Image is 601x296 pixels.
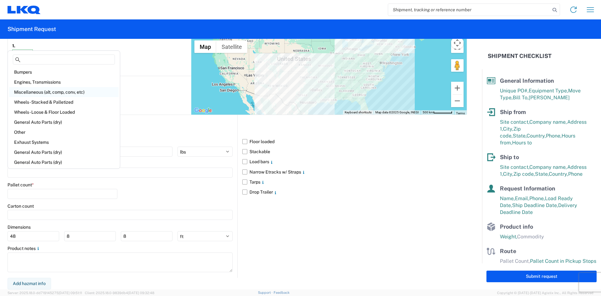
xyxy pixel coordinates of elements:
span: Unique PO#, [500,88,529,94]
span: Product info [500,223,533,230]
span: [PERSON_NAME] [529,95,570,101]
button: Map Scale: 500 km per 57 pixels [421,110,454,115]
label: Floor loaded [242,137,467,147]
span: Equipment Type, [529,88,568,94]
a: Feedback [274,291,290,294]
span: Pallet Count in Pickup Stops equals Pallet Count in delivery stops [500,258,596,271]
div: General Auto Parts (dry) [9,117,119,127]
button: Submit request [486,271,597,282]
span: [DATE] 09:32:48 [128,291,154,295]
span: State, [513,133,527,139]
span: Request Information [500,185,555,192]
div: Engines, Transmissions [9,77,119,87]
span: Map data ©2025 Google, INEGI [375,111,419,114]
label: Narrow Etracks w/ Straps [242,167,467,177]
input: H [121,231,172,241]
span: City, [503,126,513,132]
span: Bill To, [513,95,529,101]
span: Weight, [500,234,517,240]
span: Name, [500,195,515,201]
h2: Shipment Request [8,25,56,33]
label: Product notes [8,246,41,251]
input: Shipment, tracking or reference number [388,4,550,16]
span: Ship Deadline Date, [512,202,558,208]
span: City, [503,171,513,177]
label: Carton count [8,203,34,209]
label: Drop Trailer [242,187,467,197]
div: Wheels - Stacked & Palletized [9,97,119,107]
button: Show satellite imagery [216,40,247,53]
button: Add hazmat info [8,278,51,289]
div: Exhaust Systems [9,137,119,147]
span: Phone [568,171,583,177]
span: Server: 2025.18.0-dd719145275 [8,291,82,295]
label: Pallet count [8,182,34,188]
a: Terms [456,112,465,115]
div: Wheels - Loose & Floor Loaded [9,107,119,117]
label: Stackable [242,147,467,157]
span: General Information [500,77,554,84]
span: Route [500,248,516,254]
span: Country, [549,171,568,177]
a: Support [258,291,274,294]
span: 500 km [423,111,433,114]
div: General Auto Parts (dry) [9,157,119,167]
span: Pickup [12,49,33,56]
span: Client: 2025.18.0-9839db4 [85,291,154,295]
button: Zoom out [451,95,464,107]
span: Country, [527,133,546,139]
span: Ship from [500,109,526,115]
button: Map camera controls [451,37,464,49]
div: Bumpers [9,67,119,77]
button: Zoom in [451,82,464,94]
button: Keyboard shortcuts [345,110,372,115]
div: General Auto Parts (dry) [9,147,119,157]
span: Site contact, [500,164,529,170]
span: Commodity [517,234,544,240]
input: W [64,231,116,241]
button: Show street map [194,40,216,53]
h2: Shipment Checklist [488,52,552,60]
strong: 1. [12,42,15,49]
span: Phone, [529,195,545,201]
span: [DATE] 09:51:11 [59,291,82,295]
label: Tarps [242,177,467,187]
span: Hours to [512,140,532,146]
label: Dimensions [8,224,31,230]
button: Drag Pegman onto the map to open Street View [451,59,464,72]
span: Pallet Count, [500,258,530,264]
input: L [8,231,59,241]
span: Company name, [529,119,567,125]
img: Google [193,106,213,115]
label: Load bars [242,157,467,167]
span: Zip code, [513,171,535,177]
span: Company name, [529,164,567,170]
span: Email, [515,195,529,201]
span: Copyright © [DATE]-[DATE] Agistix Inc., All Rights Reserved [497,290,593,296]
span: Site contact, [500,119,529,125]
a: Open this area in Google Maps (opens a new window) [193,106,213,115]
div: Other [9,127,119,137]
span: State, [535,171,549,177]
div: Miscellaneous (alt, comp, conv, etc) [9,87,119,97]
span: Ship to [500,154,519,160]
span: Phone, [546,133,562,139]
